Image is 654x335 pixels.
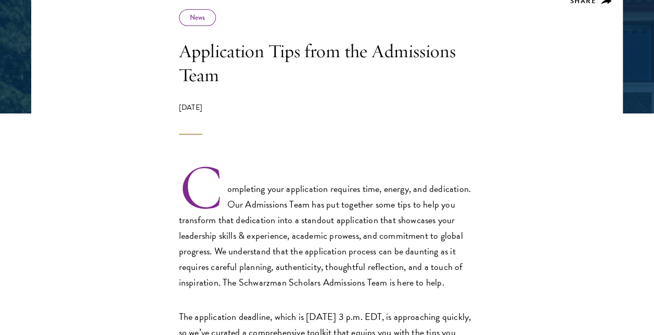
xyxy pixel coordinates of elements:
h1: Application Tips from the Admissions Team [179,39,476,87]
a: News [190,12,205,22]
div: [DATE] [179,102,476,135]
p: Completing your application requires time, energy, and dedication. Our Admissions Team has put to... [179,166,476,290]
